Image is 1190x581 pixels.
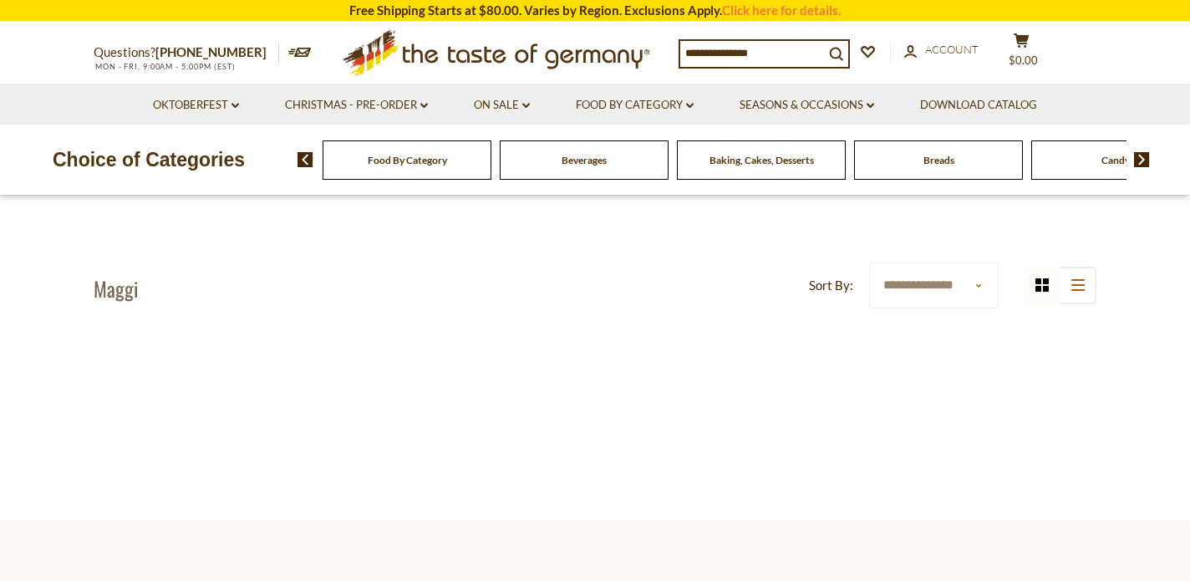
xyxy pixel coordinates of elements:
[904,41,979,59] a: Account
[285,96,428,115] a: Christmas - PRE-ORDER
[1009,54,1038,67] span: $0.00
[474,96,530,115] a: On Sale
[155,44,267,59] a: [PHONE_NUMBER]
[297,152,313,167] img: previous arrow
[576,96,694,115] a: Food By Category
[722,3,841,18] a: Click here for details.
[923,154,954,166] a: Breads
[94,276,139,301] h1: Maggi
[809,275,853,296] label: Sort By:
[94,42,279,64] p: Questions?
[368,154,447,166] a: Food By Category
[1101,154,1130,166] a: Candy
[1134,152,1150,167] img: next arrow
[153,96,239,115] a: Oktoberfest
[925,43,979,56] span: Account
[740,96,874,115] a: Seasons & Occasions
[920,96,1037,115] a: Download Catalog
[996,33,1046,74] button: $0.00
[562,154,607,166] a: Beverages
[709,154,814,166] a: Baking, Cakes, Desserts
[94,62,236,71] span: MON - FRI, 9:00AM - 5:00PM (EST)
